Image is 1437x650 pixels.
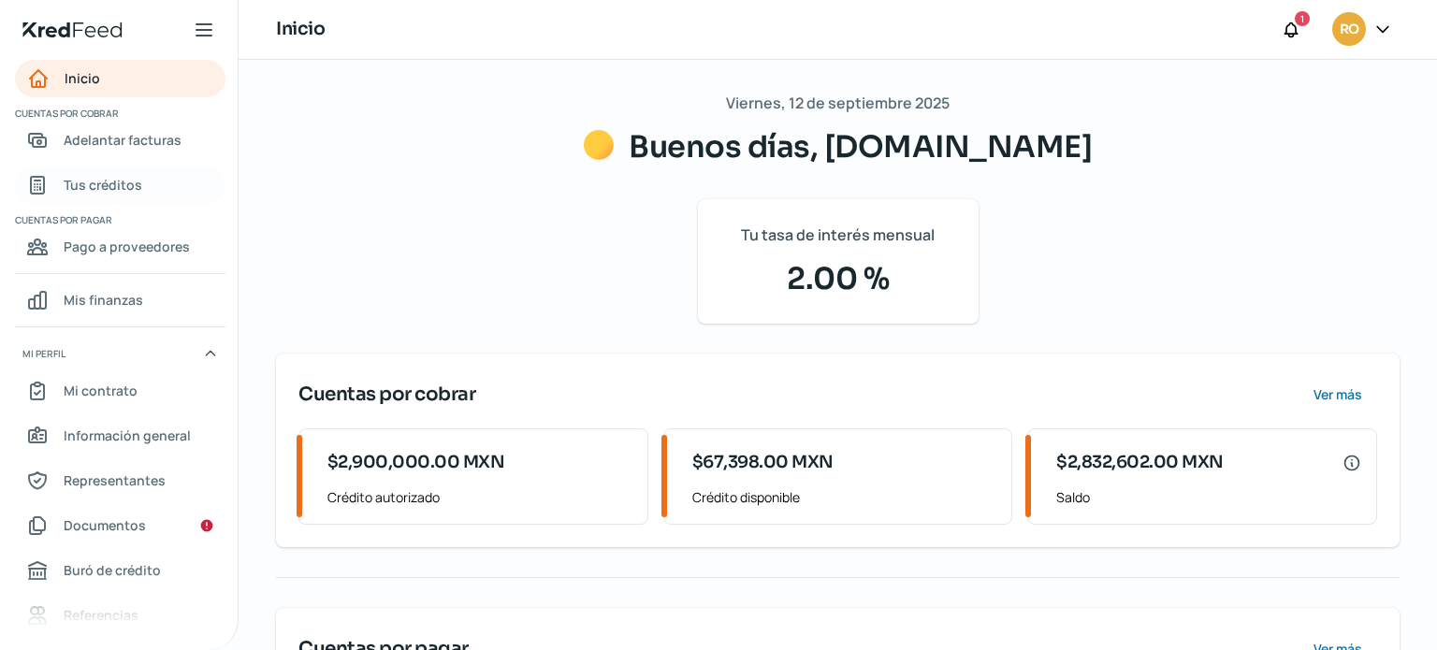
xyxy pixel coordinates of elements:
span: Referencias [64,603,138,627]
a: Pago a proveedores [15,228,225,266]
span: Adelantar facturas [64,128,181,152]
span: Buenos días, [DOMAIN_NAME] [629,128,1092,166]
span: Crédito autorizado [327,485,632,509]
a: Adelantar facturas [15,122,225,159]
span: 2.00 % [720,256,956,301]
span: Buró de crédito [64,558,161,582]
h1: Inicio [276,16,325,43]
span: Saldo [1056,485,1361,509]
span: Mi contrato [64,379,138,402]
span: Cuentas por cobrar [15,105,223,122]
span: Crédito disponible [692,485,997,509]
span: 1 [1300,10,1304,27]
span: Cuentas por pagar [15,211,223,228]
button: Ver más [1298,376,1377,413]
span: RO [1340,19,1358,41]
a: Tus créditos [15,166,225,204]
img: Saludos [584,130,614,160]
span: Representantes [64,469,166,492]
span: Tu tasa de interés mensual [741,222,935,249]
span: Cuentas por cobrar [298,381,475,409]
span: Inicio [65,66,100,90]
span: Pago a proveedores [64,235,190,258]
span: $67,398.00 MXN [692,450,834,475]
a: Inicio [15,60,225,97]
span: Mis finanzas [64,288,143,311]
span: Viernes, 12 de septiembre 2025 [726,90,950,117]
a: Documentos [15,507,225,544]
a: Buró de crédito [15,552,225,589]
span: Ver más [1314,388,1362,401]
span: $2,900,000.00 MXN [327,450,505,475]
a: Referencias [15,597,225,634]
a: Mis finanzas [15,282,225,319]
a: Información general [15,417,225,455]
span: Información general [64,424,191,447]
a: Representantes [15,462,225,499]
span: Documentos [64,513,146,537]
span: Mi perfil [22,345,65,362]
span: $2,832,602.00 MXN [1056,450,1224,475]
a: Mi contrato [15,372,225,410]
span: Tus créditos [64,173,142,196]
